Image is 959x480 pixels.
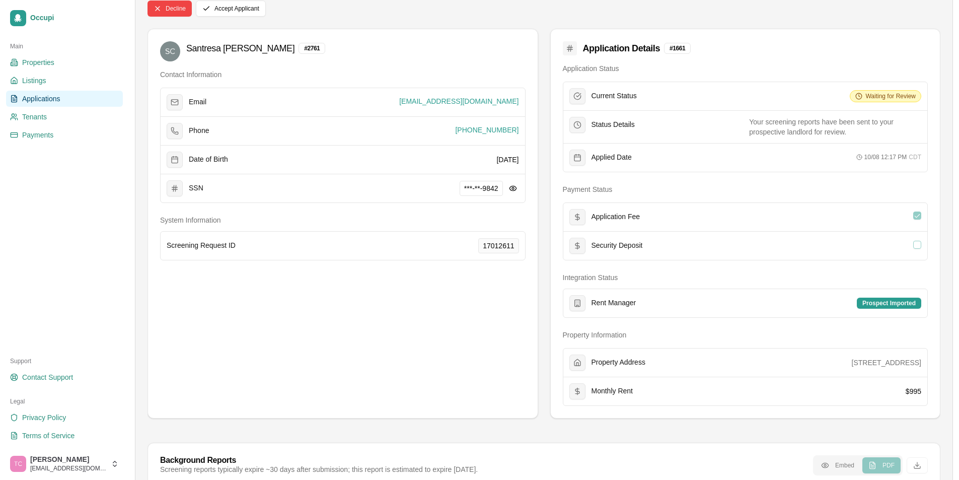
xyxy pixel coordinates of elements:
[6,109,123,125] a: Tenants
[30,14,119,23] span: Occupi
[6,38,123,54] div: Main
[6,452,123,476] button: Trudy Childers[PERSON_NAME][EMAIL_ADDRESS][DOMAIN_NAME]
[160,456,478,464] div: Background Reports
[196,1,266,17] button: Accept Applicant
[160,70,526,80] h4: Contact Information
[455,125,519,135] span: [PHONE_NUMBER]
[22,112,47,122] span: Tenants
[30,455,107,464] span: [PERSON_NAME]
[299,43,325,54] div: # 2761
[22,57,54,67] span: Properties
[22,431,75,441] span: Terms of Service
[563,272,928,283] h4: Integration Status
[399,96,519,106] span: [EMAIL_ADDRESS][DOMAIN_NAME]
[6,73,123,89] a: Listings
[857,298,921,309] div: Prospect Imported
[160,464,478,474] div: Screening reports typically expire ~30 days after submission; this report is estimated to expire ...
[563,63,928,74] h4: Application Status
[583,41,660,55] span: Application Details
[6,428,123,444] a: Terms of Service
[483,241,514,251] span: 17012611
[592,299,636,308] span: Rent Manager
[22,76,46,86] span: Listings
[563,184,928,194] h4: Payment Status
[189,184,203,193] span: SSN
[6,91,123,107] a: Applications
[160,215,526,225] h4: System Information
[852,358,921,368] p: [STREET_ADDRESS]
[6,393,123,409] div: Legal
[592,387,633,396] span: Monthly Rent
[6,409,123,426] a: Privacy Policy
[147,1,192,17] button: Decline
[189,155,228,164] span: Date of Birth
[6,6,123,30] a: Occupi
[189,126,209,135] span: Phone
[865,92,916,100] span: Waiting for Review
[563,330,928,340] h4: Property Information
[6,353,123,369] div: Support
[592,213,640,222] span: Application Fee
[22,372,73,382] span: Contact Support
[6,369,123,385] a: Contact Support
[186,41,294,55] h3: Santresa [PERSON_NAME]
[909,153,921,161] span: CDT
[496,156,519,164] span: [DATE]
[664,43,691,54] div: # 1661
[6,127,123,143] a: Payments
[6,54,123,71] a: Properties
[10,456,26,472] img: Trudy Childers
[30,464,107,472] span: [EMAIL_ADDRESS][DOMAIN_NAME]
[22,130,53,140] span: Payments
[167,241,236,250] span: Screening Request ID
[22,413,66,423] span: Privacy Policy
[592,241,643,250] span: Security Deposit
[906,387,921,395] span: $ 995
[592,92,637,101] span: Current Status
[749,117,921,137] p: Your screening reports have been sent to your prospective landlord for review.
[160,41,180,61] img: Santresa Carter
[22,94,60,104] span: Applications
[189,98,206,107] span: Email
[592,358,645,367] span: Property Address
[864,153,907,161] span: 10/08 12:17 PM
[592,153,632,162] span: Applied Date
[592,120,635,129] span: Status Details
